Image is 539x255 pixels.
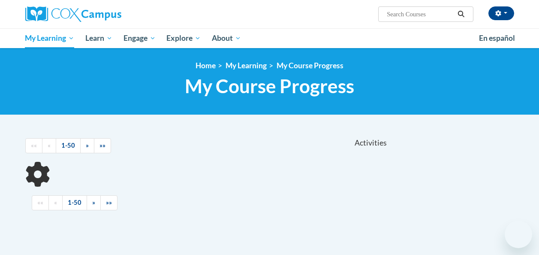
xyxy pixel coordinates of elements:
[94,138,111,153] a: End
[87,195,101,210] a: Next
[196,61,216,70] a: Home
[386,9,455,19] input: Search Courses
[31,142,37,149] span: ««
[54,199,57,206] span: «
[212,33,241,43] span: About
[118,28,161,48] a: Engage
[86,142,89,149] span: »
[42,138,56,153] a: Previous
[488,6,514,20] button: Account Settings
[25,6,121,22] img: Cox Campus
[62,195,87,210] a: 1-50
[161,28,206,48] a: Explore
[455,9,467,19] button: Search
[80,138,94,153] a: Next
[25,138,42,153] a: Begining
[25,33,74,43] span: My Learning
[277,61,343,70] a: My Course Progress
[100,195,117,210] a: End
[106,199,112,206] span: »»
[166,33,201,43] span: Explore
[99,142,105,149] span: »»
[505,221,532,248] iframe: Button to launch messaging window
[19,28,521,48] div: Main menu
[473,29,521,47] a: En español
[206,28,247,48] a: About
[92,199,95,206] span: »
[56,138,81,153] a: 1-50
[25,6,180,22] a: Cox Campus
[85,33,112,43] span: Learn
[226,61,267,70] a: My Learning
[48,142,51,149] span: «
[20,28,80,48] a: My Learning
[185,75,354,97] span: My Course Progress
[123,33,156,43] span: Engage
[32,195,49,210] a: Begining
[37,199,43,206] span: ««
[355,138,387,148] span: Activities
[80,28,118,48] a: Learn
[48,195,63,210] a: Previous
[479,33,515,42] span: En español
